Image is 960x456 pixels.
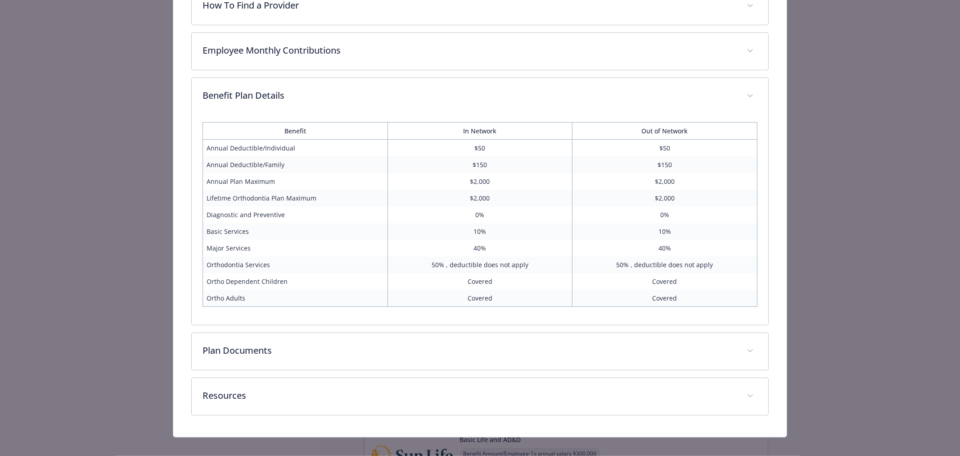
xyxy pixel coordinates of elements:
[203,290,388,307] td: Ortho Adults
[388,256,572,273] td: 50% , deductible does not apply
[572,206,757,223] td: 0%
[572,190,757,206] td: $2,000
[192,115,768,325] div: Benefit Plan Details
[203,389,736,402] p: Resources
[203,273,388,290] td: Ortho Dependent Children
[388,206,572,223] td: 0%
[203,240,388,256] td: Major Services
[192,33,768,70] div: Employee Monthly Contributions
[203,173,388,190] td: Annual Plan Maximum
[572,256,757,273] td: 50% , deductible does not apply
[388,156,572,173] td: $150
[203,156,388,173] td: Annual Deductible/Family
[572,173,757,190] td: $2,000
[203,223,388,240] td: Basic Services
[572,273,757,290] td: Covered
[203,123,388,140] th: Benefit
[203,256,388,273] td: Orthodontia Services
[388,273,572,290] td: Covered
[192,78,768,115] div: Benefit Plan Details
[388,173,572,190] td: $2,000
[388,290,572,307] td: Covered
[572,223,757,240] td: 10%
[388,223,572,240] td: 10%
[203,190,388,206] td: Lifetime Orthodontia Plan Maximum
[192,378,768,415] div: Resources
[572,123,757,140] th: Out of Network
[203,89,736,102] p: Benefit Plan Details
[203,344,736,357] p: Plan Documents
[203,140,388,157] td: Annual Deductible/Individual
[388,240,572,256] td: 40%
[572,140,757,157] td: $50
[572,290,757,307] td: Covered
[388,123,572,140] th: In Network
[572,240,757,256] td: 40%
[572,156,757,173] td: $150
[203,44,736,57] p: Employee Monthly Contributions
[192,333,768,370] div: Plan Documents
[388,140,572,157] td: $50
[203,206,388,223] td: Diagnostic and Preventive
[388,190,572,206] td: $2,000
